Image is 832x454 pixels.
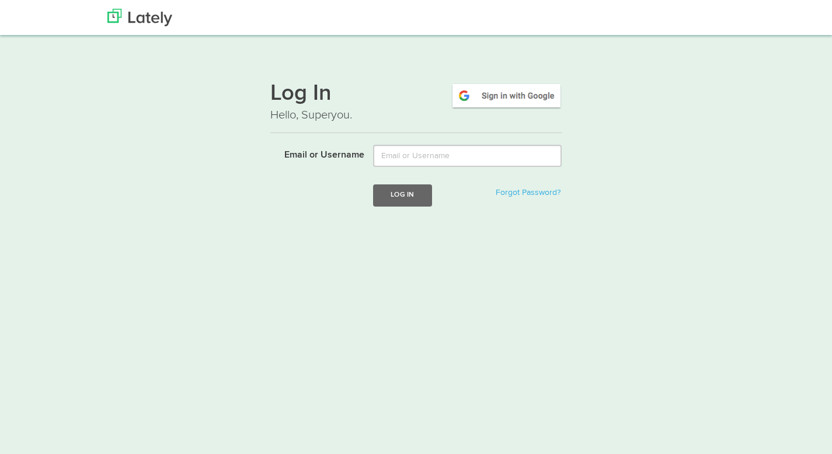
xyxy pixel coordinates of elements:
[262,145,365,162] label: Email or Username
[107,9,172,26] img: Lately
[373,145,562,167] input: Email or Username
[451,82,562,109] img: google-signin.png
[496,188,561,197] a: Forgot Password?
[373,184,431,206] button: Log In
[270,107,562,124] p: Hello, Superyou.
[270,82,562,107] h1: Log In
